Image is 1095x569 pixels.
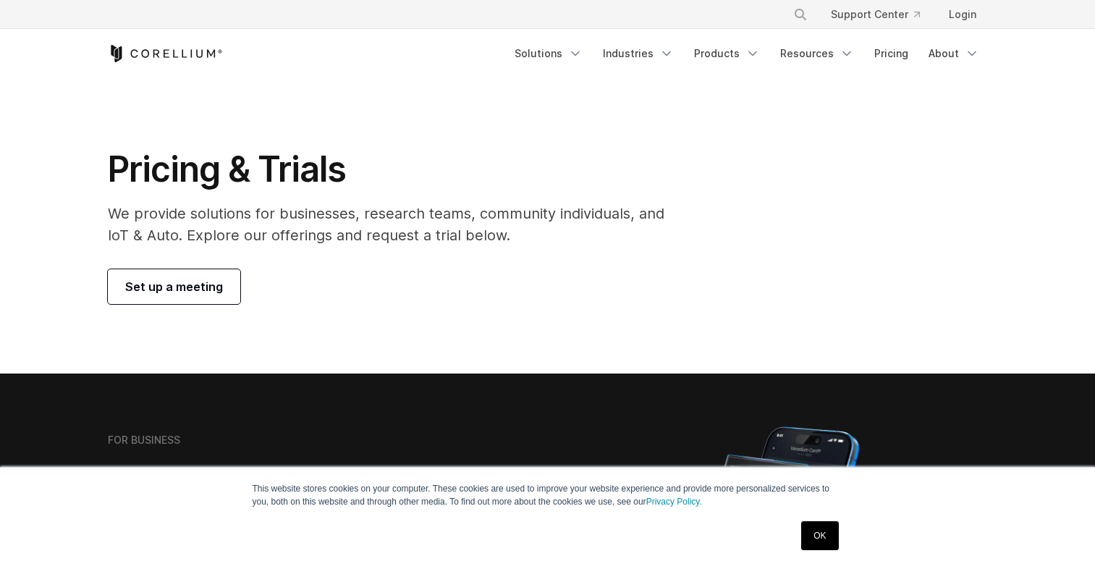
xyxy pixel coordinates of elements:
[125,278,223,295] span: Set up a meeting
[108,148,685,191] h1: Pricing & Trials
[108,434,180,447] h6: FOR BUSINESS
[253,482,843,508] p: This website stores cookies on your computer. These cookies are used to improve your website expe...
[646,497,702,507] a: Privacy Policy.
[685,41,769,67] a: Products
[787,1,813,28] button: Search
[866,41,917,67] a: Pricing
[108,203,685,246] p: We provide solutions for businesses, research teams, community individuals, and IoT & Auto. Explo...
[506,41,988,67] div: Navigation Menu
[819,1,931,28] a: Support Center
[937,1,988,28] a: Login
[771,41,863,67] a: Resources
[801,521,838,550] a: OK
[108,45,223,62] a: Corellium Home
[108,269,240,304] a: Set up a meeting
[920,41,988,67] a: About
[776,1,988,28] div: Navigation Menu
[594,41,682,67] a: Industries
[506,41,591,67] a: Solutions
